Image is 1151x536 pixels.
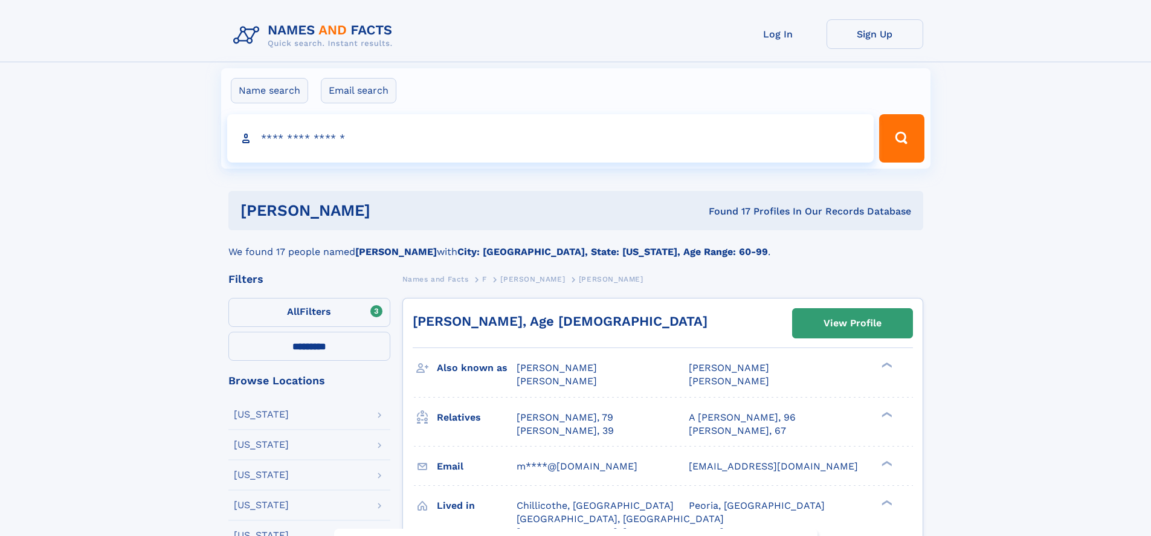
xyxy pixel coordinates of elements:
[517,375,597,387] span: [PERSON_NAME]
[879,410,893,418] div: ❯
[689,362,769,373] span: [PERSON_NAME]
[879,459,893,467] div: ❯
[517,362,597,373] span: [PERSON_NAME]
[579,275,643,283] span: [PERSON_NAME]
[234,500,289,510] div: [US_STATE]
[228,230,923,259] div: We found 17 people named with .
[730,19,827,49] a: Log In
[234,440,289,450] div: [US_STATE]
[228,274,390,285] div: Filters
[457,246,768,257] b: City: [GEOGRAPHIC_DATA], State: [US_STATE], Age Range: 60-99
[517,500,674,511] span: Chillicothe, [GEOGRAPHIC_DATA]
[234,470,289,480] div: [US_STATE]
[517,513,724,525] span: [GEOGRAPHIC_DATA], [GEOGRAPHIC_DATA]
[437,496,517,516] h3: Lived in
[879,499,893,506] div: ❯
[437,407,517,428] h3: Relatives
[879,361,893,369] div: ❯
[240,203,540,218] h1: [PERSON_NAME]
[827,19,923,49] a: Sign Up
[540,205,911,218] div: Found 17 Profiles In Our Records Database
[437,456,517,477] h3: Email
[321,78,396,103] label: Email search
[482,271,487,286] a: F
[482,275,487,283] span: F
[689,411,796,424] a: A [PERSON_NAME], 96
[234,410,289,419] div: [US_STATE]
[231,78,308,103] label: Name search
[437,358,517,378] h3: Also known as
[517,411,613,424] a: [PERSON_NAME], 79
[355,246,437,257] b: [PERSON_NAME]
[500,275,565,283] span: [PERSON_NAME]
[517,424,614,438] a: [PERSON_NAME], 39
[228,19,402,52] img: Logo Names and Facts
[227,114,874,163] input: search input
[287,306,300,317] span: All
[689,375,769,387] span: [PERSON_NAME]
[879,114,924,163] button: Search Button
[793,309,912,338] a: View Profile
[824,309,882,337] div: View Profile
[413,314,708,329] a: [PERSON_NAME], Age [DEMOGRAPHIC_DATA]
[689,500,825,511] span: Peoria, [GEOGRAPHIC_DATA]
[228,375,390,386] div: Browse Locations
[402,271,469,286] a: Names and Facts
[500,271,565,286] a: [PERSON_NAME]
[689,424,786,438] a: [PERSON_NAME], 67
[689,460,858,472] span: [EMAIL_ADDRESS][DOMAIN_NAME]
[228,298,390,327] label: Filters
